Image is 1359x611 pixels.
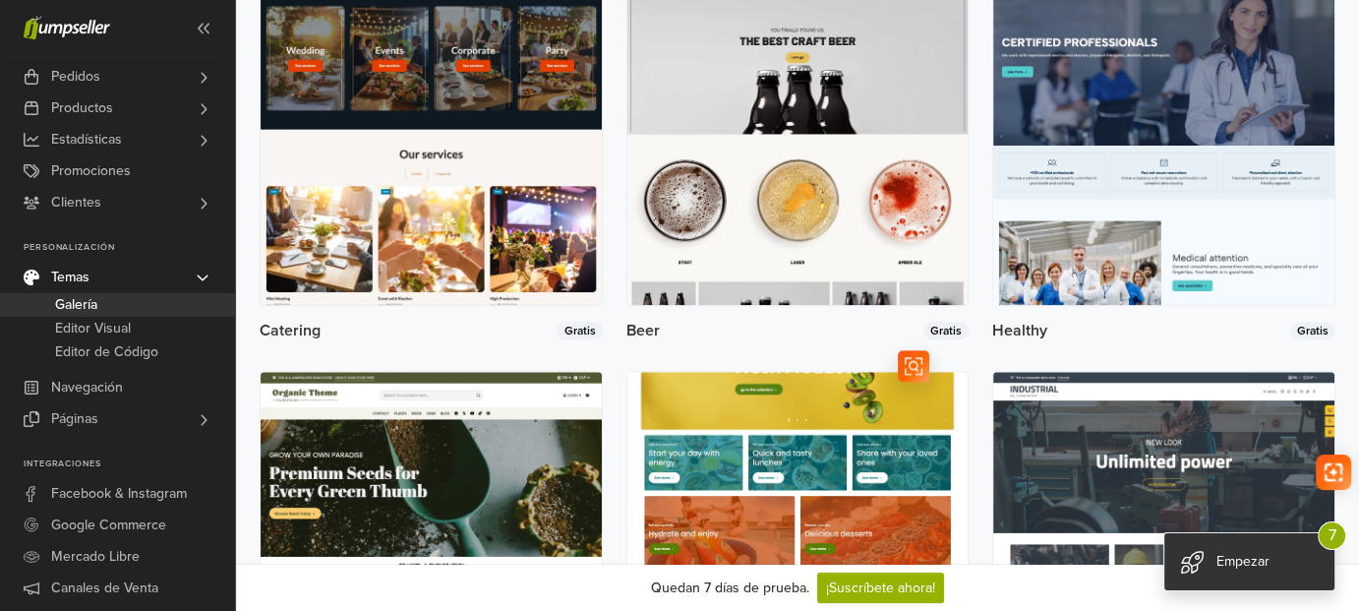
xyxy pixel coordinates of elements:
[1216,553,1270,570] span: Empezar
[51,262,89,293] span: Temas
[1164,533,1334,590] div: Empezar 7
[1290,322,1335,339] span: Gratis
[51,372,123,403] span: Navegación
[55,340,158,364] span: Editor de Código
[24,242,235,254] p: Personalización
[817,573,944,603] a: ¡Suscríbete ahora!
[992,323,1047,338] span: Healthy
[51,478,187,510] span: Facebook & Instagram
[51,61,100,92] span: Pedidos
[51,510,166,541] span: Google Commerce
[651,578,809,598] div: Quedan 7 días de prueba.
[51,541,140,573] span: Mercado Libre
[260,323,321,338] span: Catering
[1318,521,1346,550] span: 7
[626,323,660,338] span: Beer
[51,155,131,187] span: Promociones
[923,322,969,339] span: Gratis
[51,124,122,155] span: Estadísticas
[55,317,131,340] span: Editor Visual
[557,322,602,339] span: Gratis
[51,573,158,604] span: Canales de Venta
[55,293,97,317] span: Galería
[51,187,101,218] span: Clientes
[51,403,98,435] span: Páginas
[24,458,235,470] p: Integraciones
[51,92,113,124] span: Productos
